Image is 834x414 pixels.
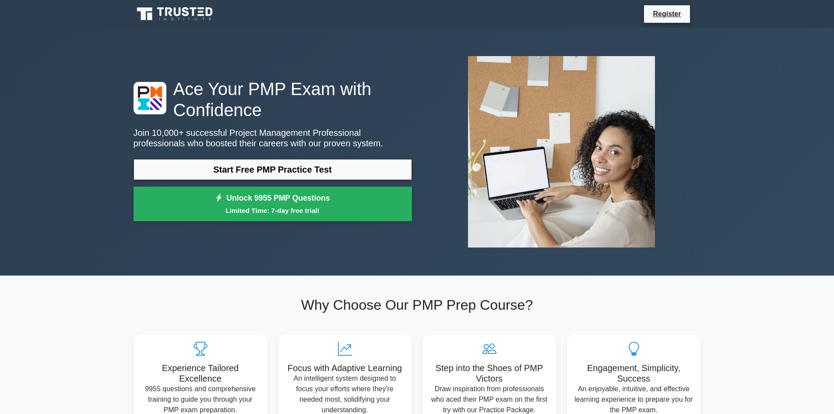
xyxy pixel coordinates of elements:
[134,159,412,180] a: Start Free PMP Practice Test
[134,297,701,313] h2: Why Choose Our PMP Prep Course?
[144,205,401,216] small: Limited Time: 7-day free trial!
[141,363,260,384] h5: Experience Tailored Excellence
[134,127,412,149] p: Join 10,000+ successful Project Management Professional professionals who boosted their careers w...
[134,78,412,120] h1: Ace Your PMP Exam with Confidence
[574,363,694,384] h5: Engagement, Simplicity, Success
[134,187,412,222] a: Unlock 9955 PMP QuestionsLimited Time: 7-day free trial!
[647,8,686,19] a: Register
[429,363,549,384] h5: Step into the Shoes of PMP Victors
[285,363,405,373] h5: Focus with Adaptive Learning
